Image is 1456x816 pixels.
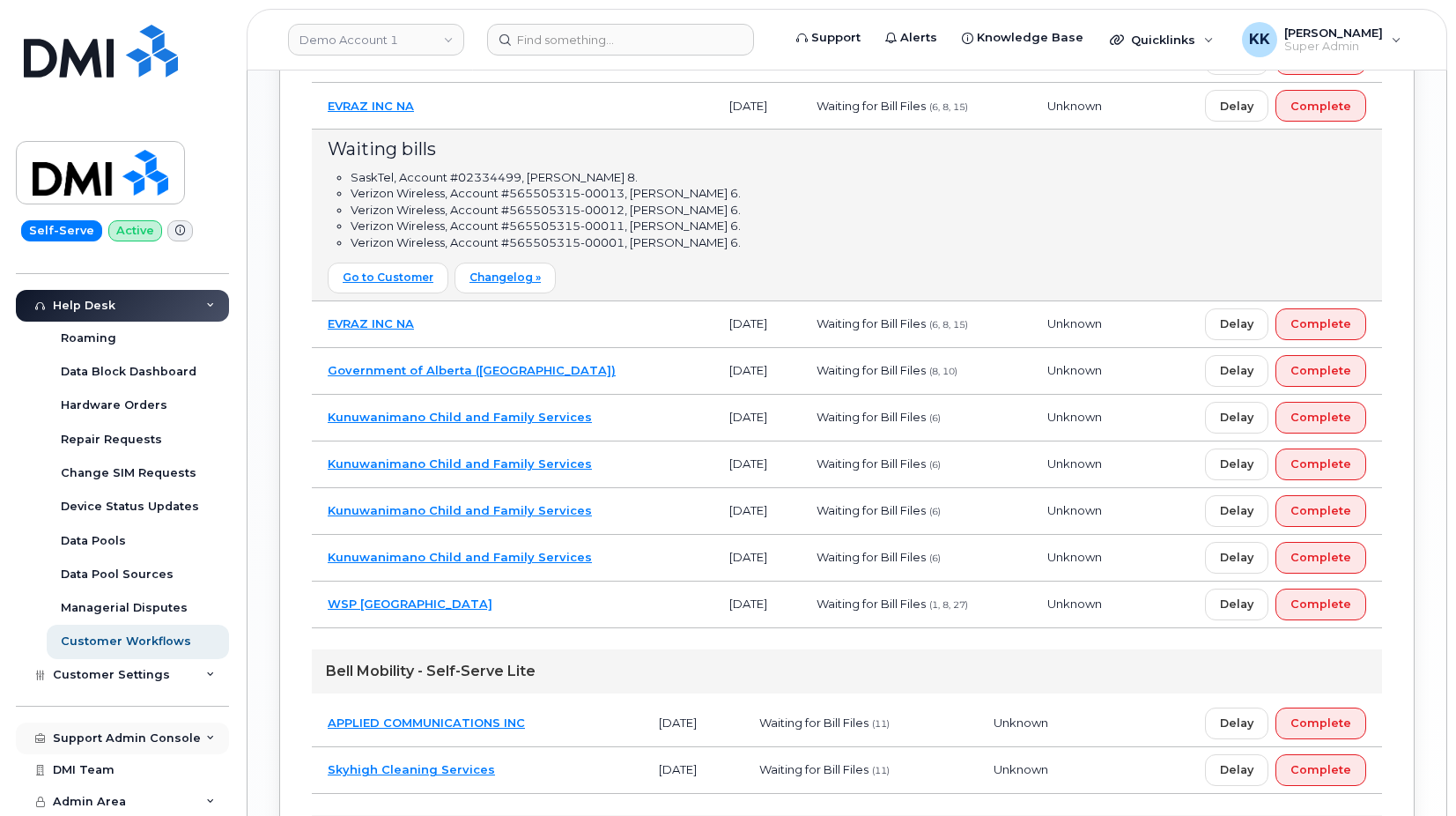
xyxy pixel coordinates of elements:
button: Complete [1275,402,1366,434]
td: [DATE] [713,488,801,535]
button: Delay [1205,589,1268,620]
span: Unknown [1047,99,1102,113]
div: Kristin Kammer-Grossman [1230,22,1414,57]
span: Delay [1220,409,1253,426]
span: (6) [929,459,941,471]
span: Complete [1290,502,1351,519]
span: (11) [872,765,890,776]
span: Complete [1290,98,1351,115]
td: [DATE] [713,582,801,628]
button: Delay [1205,449,1268,480]
span: (6) [929,553,941,564]
span: Complete [1290,456,1351,472]
td: [DATE] [713,395,801,441]
span: Complete [1290,315,1351,332]
span: Delay [1220,549,1253,566]
a: Knowledge Base [950,20,1096,56]
span: Waiting for Bill Files [817,550,926,564]
span: (6, 8, 15) [929,101,968,113]
span: Delay [1220,761,1253,778]
span: Delay [1220,456,1253,472]
span: Waiting for Bill Files [759,762,868,776]
span: Unknown [1047,410,1102,424]
a: Demo Account 1 [288,24,464,56]
a: Kunuwanimano Child and Family Services [328,503,592,517]
div: Quicklinks [1098,22,1226,57]
td: [DATE] [713,83,801,130]
span: Delay [1220,98,1253,115]
button: Delay [1205,90,1268,122]
span: Unknown [1047,316,1102,330]
span: Unknown [994,762,1048,776]
span: (8, 10) [929,366,957,377]
button: Complete [1275,90,1366,122]
span: (6) [929,506,941,517]
span: Super Admin [1284,40,1383,54]
td: [DATE] [643,747,743,794]
span: Waiting for Bill Files [817,363,926,377]
a: Kunuwanimano Child and Family Services [328,456,592,471]
button: Complete [1275,708,1366,739]
td: [DATE] [713,441,801,488]
button: Complete [1275,449,1366,480]
span: Alerts [900,29,937,47]
a: EVRAZ INC NA [328,316,414,330]
span: Delay [1220,362,1253,379]
span: Unknown [1047,363,1102,377]
a: Government of Alberta ([GEOGRAPHIC_DATA]) [328,363,616,377]
li: Verizon Wireless, Account #565505315-00001, [PERSON_NAME] 6. [351,234,1366,251]
span: Support [811,29,861,47]
input: Find something... [487,24,754,56]
button: Complete [1275,589,1366,620]
span: Complete [1290,362,1351,379]
span: Waiting for Bill Files [817,316,926,330]
span: Delay [1220,596,1253,612]
button: Delay [1205,542,1268,574]
a: Alerts [873,20,950,56]
span: Unknown [1047,503,1102,517]
span: (6, 8, 15) [929,319,968,330]
span: (6) [929,412,941,424]
span: Delay [1220,502,1253,519]
a: WSP [GEOGRAPHIC_DATA] [328,597,492,611]
span: Waiting for Bill Files [817,410,926,424]
span: Unknown [994,716,1048,730]
a: Changelog » [455,263,556,293]
span: Knowledge Base [977,29,1083,47]
li: Verizon Wireless, Account #565505315-00011, [PERSON_NAME] 6. [351,218,1366,234]
button: Delay [1205,495,1268,527]
span: Complete [1290,409,1351,426]
span: Delay [1220,715,1253,731]
li: Verizon Wireless, Account #565505315-00013, [PERSON_NAME] 6. [351,185,1366,202]
td: [DATE] [713,535,801,582]
button: Delay [1205,308,1268,340]
a: Kunuwanimano Child and Family Services [328,410,592,424]
span: Delay [1220,315,1253,332]
a: Support [784,20,873,56]
a: EVRAZ INC NA [328,99,414,113]
span: Waiting for Bill Files [817,503,926,517]
span: Waiting for Bill Files [817,597,926,611]
li: Verizon Wireless, Account #565505315-00012, [PERSON_NAME] 6. [351,202,1366,219]
button: Complete [1275,542,1366,574]
a: Skyhigh Cleaning Services [328,762,495,776]
td: [DATE] [713,301,801,348]
a: Kunuwanimano Child and Family Services [328,550,592,564]
span: Waiting for Bill Files [817,456,926,471]
a: Go to Customer [328,263,448,293]
span: Waiting for Bill Files [817,99,926,113]
span: Complete [1290,596,1351,612]
span: Quicklinks [1131,33,1195,47]
span: Complete [1290,761,1351,778]
span: (1, 8, 27) [929,599,968,611]
td: [DATE] [643,701,743,747]
button: Delay [1205,402,1268,434]
button: Complete [1275,754,1366,786]
button: Complete [1275,355,1366,387]
div: Bell Mobility - Self-Serve Lite [312,649,1382,694]
button: Complete [1275,308,1366,340]
span: Complete [1290,715,1351,731]
button: Delay [1205,708,1268,739]
button: Delay [1205,754,1268,786]
span: Complete [1290,549,1351,566]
